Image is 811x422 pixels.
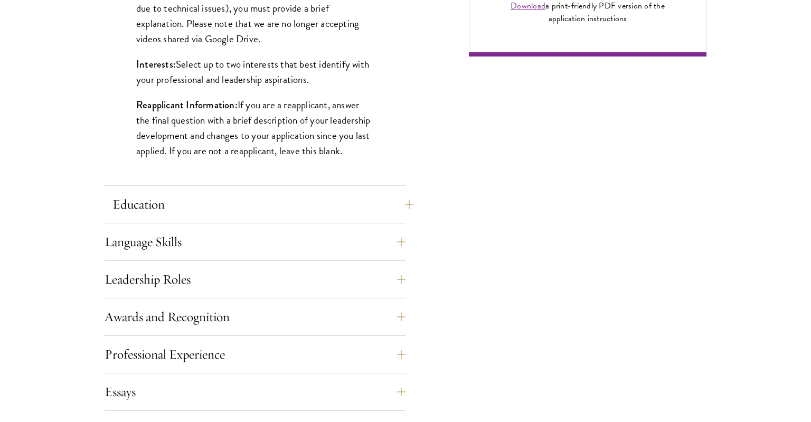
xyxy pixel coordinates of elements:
strong: Interests: [136,57,176,71]
button: Awards and Recognition [105,304,405,330]
button: Language Skills [105,229,405,255]
button: Leadership Roles [105,267,405,292]
button: Education [112,192,413,217]
button: Essays [105,379,405,405]
strong: Reapplicant Information: [136,98,238,112]
p: If you are a reapplicant, answer the final question with a brief description of your leadership d... [136,97,374,158]
button: Professional Experience [105,342,405,367]
p: Select up to two interests that best identify with your professional and leadership aspirations. [136,57,374,87]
